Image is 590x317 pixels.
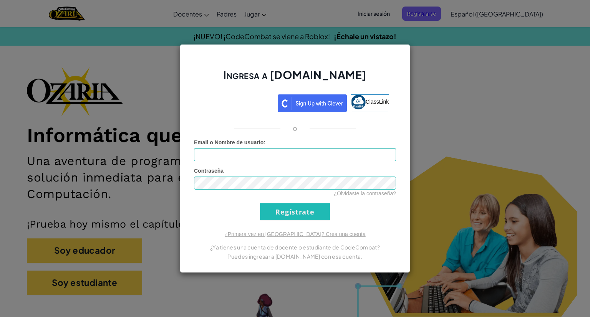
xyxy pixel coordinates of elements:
p: ¿Ya tienes una cuenta de docente o estudiante de CodeCombat? [194,243,396,252]
p: o [293,124,297,133]
img: classlink-logo-small.png [351,95,366,109]
img: clever_sso_button@2x.png [278,94,347,112]
span: Email o Nombre de usuario [194,139,264,145]
label: : [194,139,265,146]
h2: Ingresa a [DOMAIN_NAME] [194,68,396,90]
iframe: Botón de Acceder con Google [197,94,278,111]
a: ¿Primera vez en [GEOGRAPHIC_DATA]? Crea una cuenta [224,231,366,237]
span: Contraseña [194,168,224,174]
span: ClassLink [366,99,389,105]
input: Regístrate [260,203,330,220]
a: ¿Olvidaste la contraseña? [333,190,396,196]
p: Puedes ingresar a [DOMAIN_NAME] con esa cuenta. [194,252,396,261]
